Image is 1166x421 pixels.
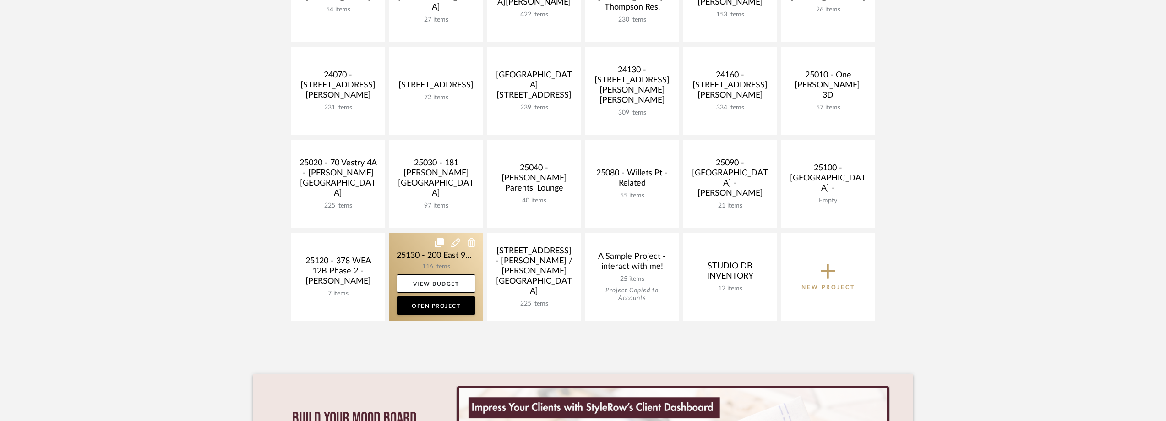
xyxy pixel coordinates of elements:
[691,202,769,210] div: 21 items
[397,274,475,293] a: View Budget
[593,287,671,302] div: Project Copied to Accounts
[495,246,573,300] div: [STREET_ADDRESS] - [PERSON_NAME] / [PERSON_NAME][GEOGRAPHIC_DATA]
[789,163,867,197] div: 25100 - [GEOGRAPHIC_DATA] -
[789,104,867,112] div: 57 items
[781,233,875,321] button: New Project
[397,158,475,202] div: 25030 - 181 [PERSON_NAME][GEOGRAPHIC_DATA]
[397,80,475,94] div: [STREET_ADDRESS]
[593,16,671,24] div: 230 items
[801,283,855,292] p: New Project
[299,70,377,104] div: 24070 - [STREET_ADDRESS][PERSON_NAME]
[495,197,573,205] div: 40 items
[593,252,671,275] div: A Sample Project - interact with me!
[691,158,769,202] div: 25090 - [GEOGRAPHIC_DATA] - [PERSON_NAME]
[495,104,573,112] div: 239 items
[691,285,769,293] div: 12 items
[299,290,377,298] div: 7 items
[299,256,377,290] div: 25120 - 378 WEA 12B Phase 2 - [PERSON_NAME]
[789,197,867,205] div: Empty
[593,275,671,283] div: 25 items
[299,202,377,210] div: 225 items
[593,65,671,109] div: 24130 - [STREET_ADDRESS][PERSON_NAME][PERSON_NAME]
[397,94,475,102] div: 72 items
[593,168,671,192] div: 25080 - Willets Pt - Related
[299,104,377,112] div: 231 items
[397,202,475,210] div: 97 items
[495,300,573,308] div: 225 items
[299,6,377,14] div: 54 items
[495,11,573,19] div: 422 items
[299,158,377,202] div: 25020 - 70 Vestry 4A - [PERSON_NAME][GEOGRAPHIC_DATA]
[789,6,867,14] div: 26 items
[691,261,769,285] div: STUDIO DB INVENTORY
[691,11,769,19] div: 153 items
[495,163,573,197] div: 25040 - [PERSON_NAME] Parents' Lounge
[397,296,475,315] a: Open Project
[691,70,769,104] div: 24160 - [STREET_ADDRESS][PERSON_NAME]
[593,109,671,117] div: 309 items
[691,104,769,112] div: 334 items
[495,70,573,104] div: [GEOGRAPHIC_DATA][STREET_ADDRESS]
[789,70,867,104] div: 25010 - One [PERSON_NAME], 3D
[397,16,475,24] div: 27 items
[593,192,671,200] div: 55 items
